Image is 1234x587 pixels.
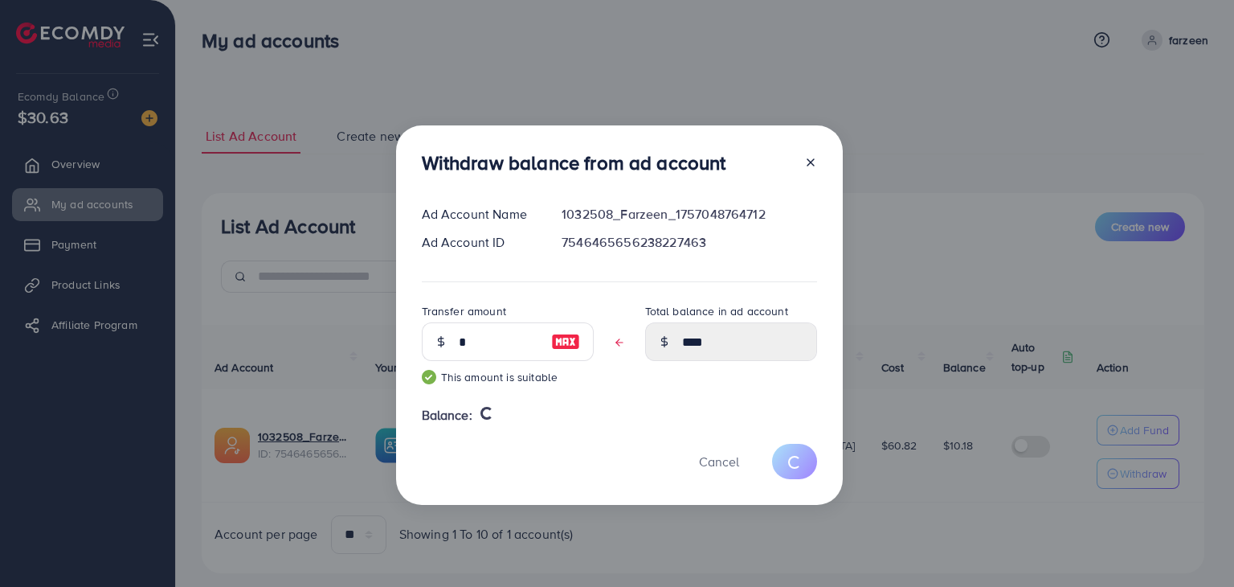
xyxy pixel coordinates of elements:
div: 1032508_Farzeen_1757048764712 [549,205,829,224]
img: image [551,332,580,351]
span: Balance: [422,406,472,425]
button: Cancel [679,444,759,478]
h3: Withdraw balance from ad account [422,151,726,174]
small: This amount is suitable [422,369,594,385]
iframe: Chat [1166,515,1222,575]
label: Transfer amount [422,303,506,319]
div: Ad Account ID [409,233,550,252]
label: Total balance in ad account [645,303,788,319]
div: Ad Account Name [409,205,550,224]
img: guide [422,370,436,384]
span: Cancel [699,453,739,470]
div: 7546465656238227463 [549,233,829,252]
